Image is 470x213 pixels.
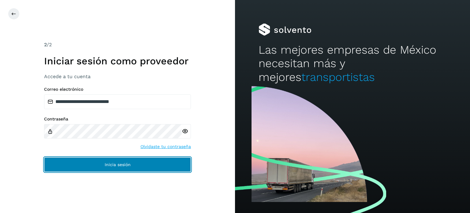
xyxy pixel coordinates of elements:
[44,157,191,172] button: Inicia sesión
[301,70,375,84] span: transportistas
[44,74,191,79] h3: Accede a tu cuenta
[44,42,47,48] span: 2
[44,55,191,67] h1: Iniciar sesión como proveedor
[44,87,191,92] label: Correo electrónico
[259,43,446,84] h2: Las mejores empresas de México necesitan más y mejores
[140,143,191,150] a: Olvidaste tu contraseña
[44,41,191,48] div: /2
[44,116,191,122] label: Contraseña
[105,162,131,167] span: Inicia sesión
